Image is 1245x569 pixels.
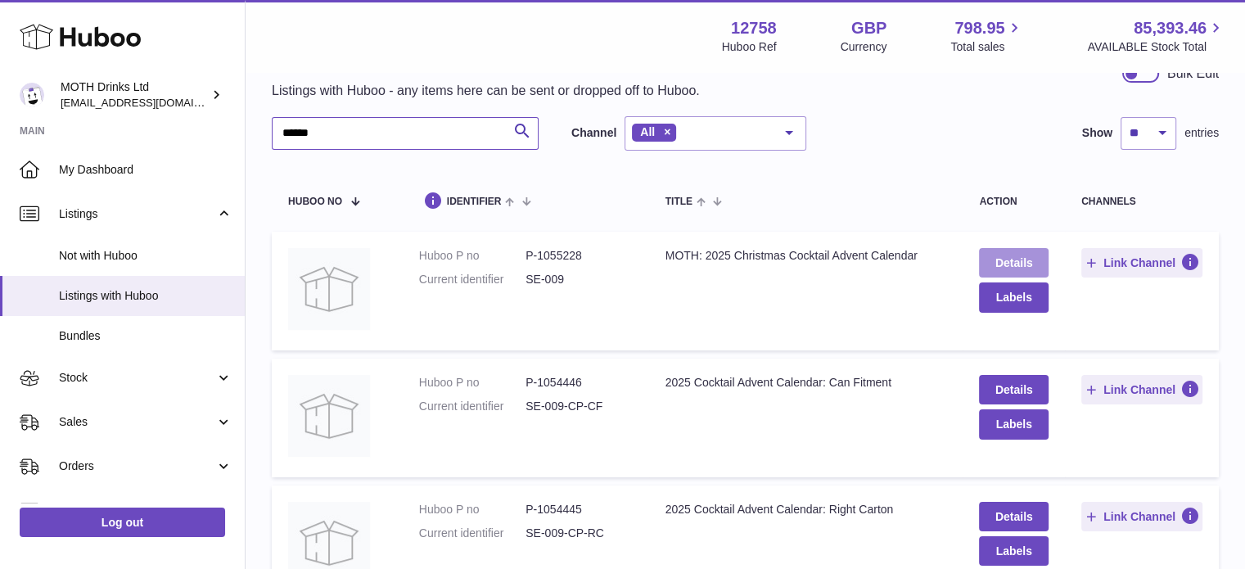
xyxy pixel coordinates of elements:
label: Channel [571,125,616,141]
span: My Dashboard [59,162,232,178]
button: Labels [979,409,1048,439]
span: Total sales [950,39,1023,55]
dt: Huboo P no [419,375,526,391]
dt: Huboo P no [419,502,526,517]
div: channels [1081,196,1202,207]
span: Not with Huboo [59,248,232,264]
span: Link Channel [1103,255,1175,270]
button: Labels [979,536,1048,566]
span: title [665,196,692,207]
button: Labels [979,282,1048,312]
dt: Current identifier [419,526,526,541]
span: Bundles [59,328,232,344]
div: MOTH: 2025 Christmas Cocktail Advent Calendar [665,248,947,264]
a: 85,393.46 AVAILABLE Stock Total [1087,17,1225,55]
dt: Current identifier [419,399,526,414]
div: Huboo Ref [722,39,777,55]
span: identifier [447,196,502,207]
span: entries [1184,125,1219,141]
button: Link Channel [1081,502,1202,531]
img: orders@mothdrinks.com [20,83,44,107]
button: Link Channel [1081,248,1202,278]
span: Link Channel [1103,509,1175,524]
dd: SE-009 [526,272,632,287]
a: 798.95 Total sales [950,17,1023,55]
label: Show [1082,125,1112,141]
span: Listings [59,206,215,222]
span: Huboo no [288,196,342,207]
span: Stock [59,370,215,386]
span: 85,393.46 [1134,17,1207,39]
img: 2025 Cocktail Advent Calendar: Can Fitment [288,375,370,457]
img: MOTH: 2025 Christmas Cocktail Advent Calendar [288,248,370,330]
dd: SE-009-CP-RC [526,526,632,541]
span: Link Channel [1103,382,1175,397]
div: Currency [841,39,887,55]
span: [EMAIL_ADDRESS][DOMAIN_NAME] [61,96,241,109]
span: 798.95 [954,17,1004,39]
div: MOTH Drinks Ltd [61,79,208,111]
strong: GBP [851,17,886,39]
span: Sales [59,414,215,430]
dd: P-1054446 [526,375,632,391]
dd: P-1054445 [526,502,632,517]
dt: Huboo P no [419,248,526,264]
strong: 12758 [731,17,777,39]
dd: P-1055228 [526,248,632,264]
a: Details [979,502,1048,531]
div: 2025 Cocktail Advent Calendar: Right Carton [665,502,947,517]
span: Orders [59,458,215,474]
a: Log out [20,508,225,537]
a: Details [979,375,1048,404]
a: Details [979,248,1048,278]
dt: Current identifier [419,272,526,287]
div: 2025 Cocktail Advent Calendar: Can Fitment [665,375,947,391]
button: Link Channel [1081,375,1202,404]
span: AVAILABLE Stock Total [1087,39,1225,55]
span: Listings with Huboo [59,288,232,304]
span: Usage [59,503,232,518]
p: Listings with Huboo - any items here can be sent or dropped off to Huboo. [272,82,700,100]
dd: SE-009-CP-CF [526,399,632,414]
div: action [979,196,1048,207]
span: All [640,125,655,138]
div: Bulk Edit [1167,65,1219,83]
